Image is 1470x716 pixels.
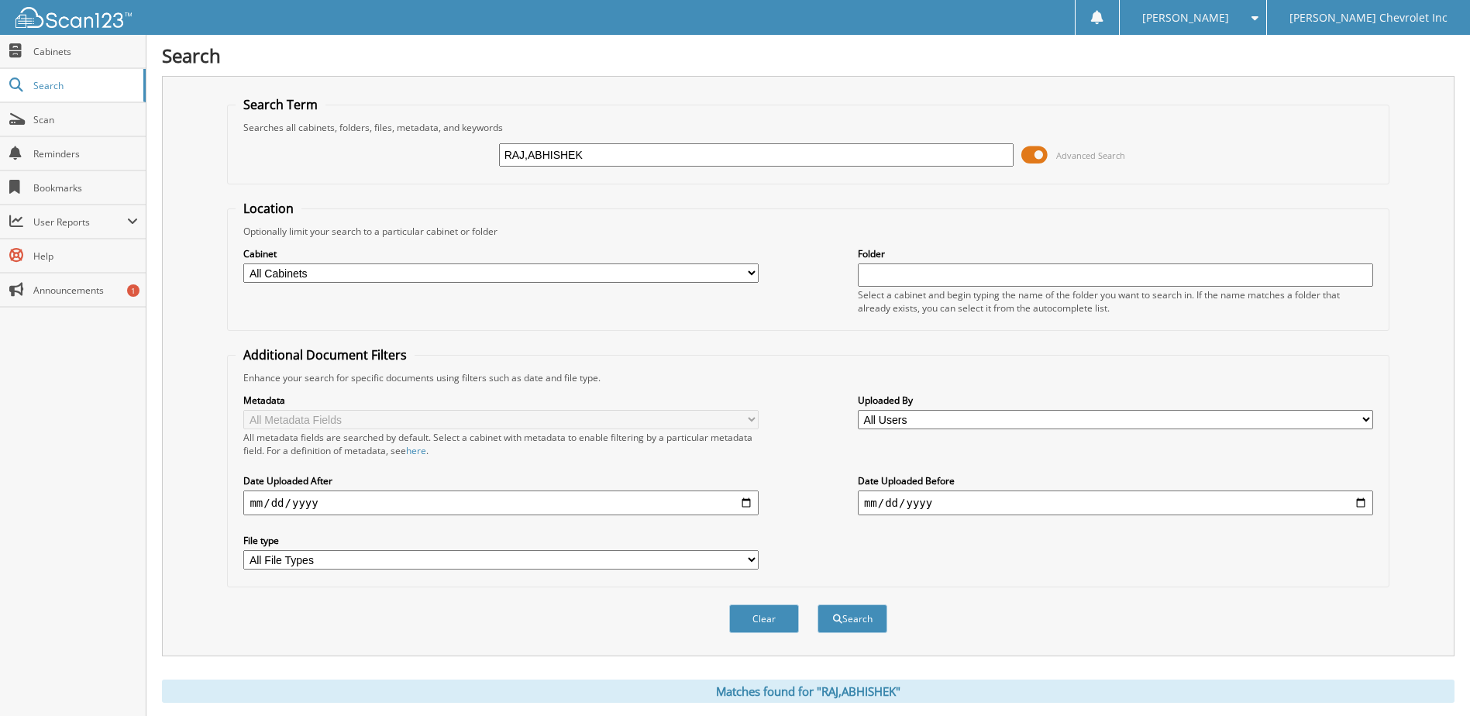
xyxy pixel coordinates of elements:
div: Optionally limit your search to a particular cabinet or folder [236,225,1380,238]
legend: Search Term [236,96,325,113]
span: Bookmarks [33,181,138,194]
span: Reminders [33,147,138,160]
div: 1 [127,284,139,297]
span: Scan [33,113,138,126]
div: Enhance your search for specific documents using filters such as date and file type. [236,371,1380,384]
label: Folder [858,247,1373,260]
span: [PERSON_NAME] [1142,13,1229,22]
div: Matches found for "RAJ,ABHISHEK" [162,680,1455,703]
div: Searches all cabinets, folders, files, metadata, and keywords [236,121,1380,134]
div: All metadata fields are searched by default. Select a cabinet with metadata to enable filtering b... [243,431,759,457]
label: Uploaded By [858,394,1373,407]
span: Search [33,79,136,92]
legend: Location [236,200,301,217]
h1: Search [162,43,1455,68]
a: here [406,444,426,457]
span: Cabinets [33,45,138,58]
label: Date Uploaded Before [858,474,1373,487]
label: Date Uploaded After [243,474,759,487]
img: scan123-logo-white.svg [15,7,132,28]
span: User Reports [33,215,127,229]
span: [PERSON_NAME] Chevrolet Inc [1289,13,1448,22]
label: Cabinet [243,247,759,260]
button: Search [818,604,887,633]
button: Clear [729,604,799,633]
label: File type [243,534,759,547]
span: Announcements [33,284,138,297]
span: Help [33,250,138,263]
span: Advanced Search [1056,150,1125,161]
legend: Additional Document Filters [236,346,415,363]
div: Select a cabinet and begin typing the name of the folder you want to search in. If the name match... [858,288,1373,315]
input: start [243,491,759,515]
input: end [858,491,1373,515]
label: Metadata [243,394,759,407]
